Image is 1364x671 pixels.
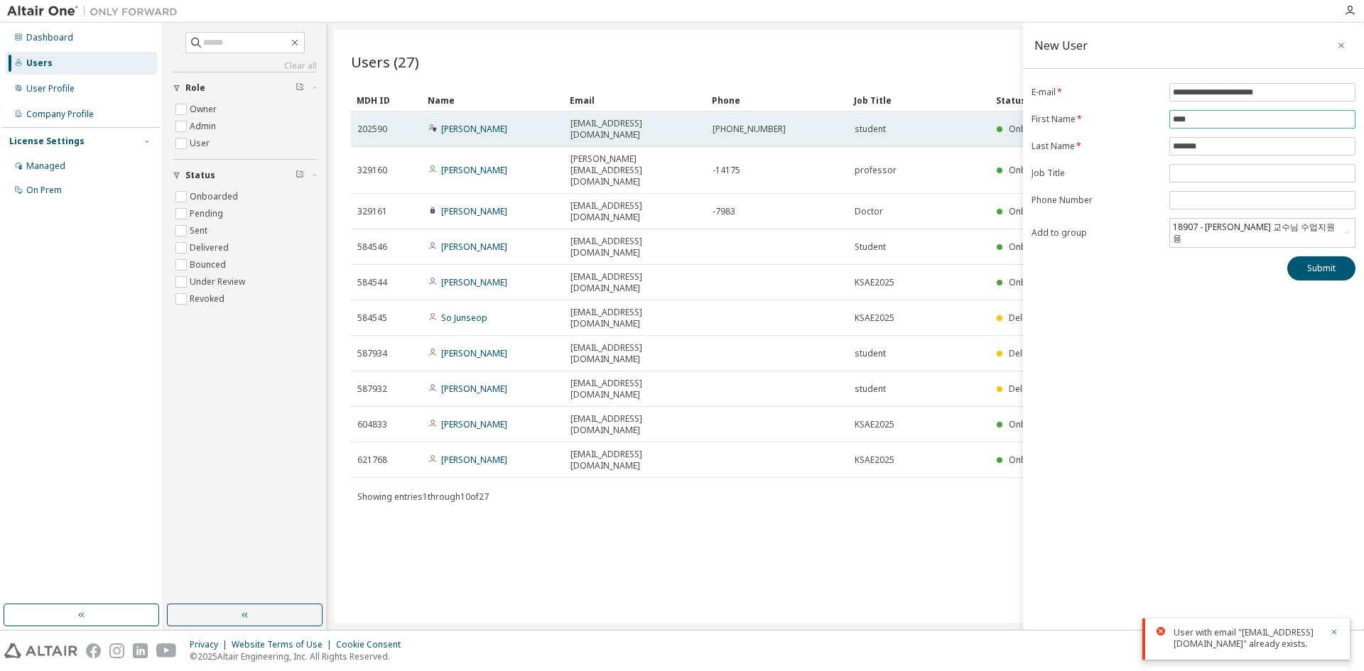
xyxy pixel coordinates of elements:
span: Delivered [1009,312,1048,324]
div: User Profile [26,83,75,94]
label: Revoked [190,290,227,307]
span: 587932 [357,383,387,395]
label: Admin [190,118,219,135]
div: MDH ID [357,89,416,111]
label: Bounced [190,256,229,273]
div: Privacy [190,639,232,650]
span: KSAE2025 [855,419,894,430]
div: 18907 - [PERSON_NAME] 교수님 수업지원용 [1171,219,1338,246]
span: [PHONE_NUMBER] [713,124,786,135]
div: Name [428,89,558,111]
div: Website Terms of Use [232,639,336,650]
label: Job Title [1032,168,1161,179]
span: Doctor [855,206,883,217]
span: Onboarded [1009,123,1057,135]
div: User with email "[EMAIL_ADDRESS][DOMAIN_NAME]" already exists. [1174,627,1321,650]
img: facebook.svg [86,643,101,658]
a: [PERSON_NAME] [441,123,507,135]
img: linkedin.svg [133,643,148,658]
img: Altair One [7,4,185,18]
label: Sent [190,222,210,239]
a: [PERSON_NAME] [441,418,507,430]
div: Dashboard [26,32,73,43]
span: Student [855,241,886,253]
img: instagram.svg [109,643,124,658]
span: Delivered [1009,383,1048,395]
span: 584545 [357,312,387,324]
span: 604833 [357,419,387,430]
span: Onboarded [1009,276,1057,288]
span: Onboarded [1009,454,1057,466]
button: Role [173,72,317,104]
label: Phone Number [1032,195,1161,206]
img: youtube.svg [156,643,177,658]
span: Onboarded [1009,205,1057,217]
span: [EMAIL_ADDRESS][DOMAIN_NAME] [570,271,700,294]
a: [PERSON_NAME] [441,383,507,395]
span: 202590 [357,124,387,135]
span: Onboarded [1009,241,1057,253]
label: Add to group [1032,227,1161,239]
label: First Name [1032,114,1161,125]
span: [EMAIL_ADDRESS][DOMAIN_NAME] [570,413,700,436]
div: License Settings [9,136,85,147]
span: student [855,348,886,359]
span: -7983 [713,206,735,217]
div: Status [996,89,1266,111]
span: Delivered [1009,347,1048,359]
label: Under Review [190,273,248,290]
div: 18907 - [PERSON_NAME] 교수님 수업지원용 [1170,219,1355,247]
div: Phone [712,89,843,111]
button: Status [173,160,317,191]
a: [PERSON_NAME] [441,205,507,217]
span: Clear filter [296,82,304,94]
label: Owner [190,101,220,118]
span: Status [185,170,215,181]
a: [PERSON_NAME] [441,454,507,466]
span: student [855,124,886,135]
a: Clear all [173,60,317,72]
span: professor [855,165,897,176]
div: On Prem [26,185,62,196]
span: [EMAIL_ADDRESS][DOMAIN_NAME] [570,307,700,329]
div: Cookie Consent [336,639,409,650]
span: 584546 [357,241,387,253]
span: [EMAIL_ADDRESS][DOMAIN_NAME] [570,200,700,223]
span: Users (27) [351,52,419,72]
span: Showing entries 1 through 10 of 27 [357,491,489,503]
a: [PERSON_NAME] [441,241,507,253]
span: 587934 [357,348,387,359]
span: 329160 [357,165,387,176]
a: [PERSON_NAME] [441,276,507,288]
span: [PERSON_NAME][EMAIL_ADDRESS][DOMAIN_NAME] [570,153,700,187]
span: 329161 [357,206,387,217]
span: 584544 [357,277,387,288]
a: [PERSON_NAME] [441,164,507,176]
span: Role [185,82,205,94]
span: [EMAIL_ADDRESS][DOMAIN_NAME] [570,342,700,365]
span: -14175 [713,165,740,176]
span: Onboarded [1009,418,1057,430]
span: Onboarded [1009,164,1057,176]
label: Pending [190,205,226,222]
label: Onboarded [190,188,241,205]
div: Company Profile [26,109,94,120]
label: Last Name [1032,141,1161,152]
span: [EMAIL_ADDRESS][DOMAIN_NAME] [570,449,700,471]
a: [PERSON_NAME] [441,347,507,359]
span: KSAE2025 [855,454,894,466]
div: Users [26,58,53,69]
label: Delivered [190,239,232,256]
a: So Junseop [441,312,487,324]
span: student [855,383,886,395]
div: Managed [26,160,65,172]
div: Email [570,89,700,111]
button: Submit [1287,256,1355,280]
span: [EMAIL_ADDRESS][DOMAIN_NAME] [570,118,700,141]
div: New User [1034,40,1088,51]
span: Clear filter [296,170,304,181]
span: [EMAIL_ADDRESS][DOMAIN_NAME] [570,236,700,258]
span: KSAE2025 [855,312,894,324]
label: User [190,135,212,152]
span: [EMAIL_ADDRESS][DOMAIN_NAME] [570,378,700,400]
